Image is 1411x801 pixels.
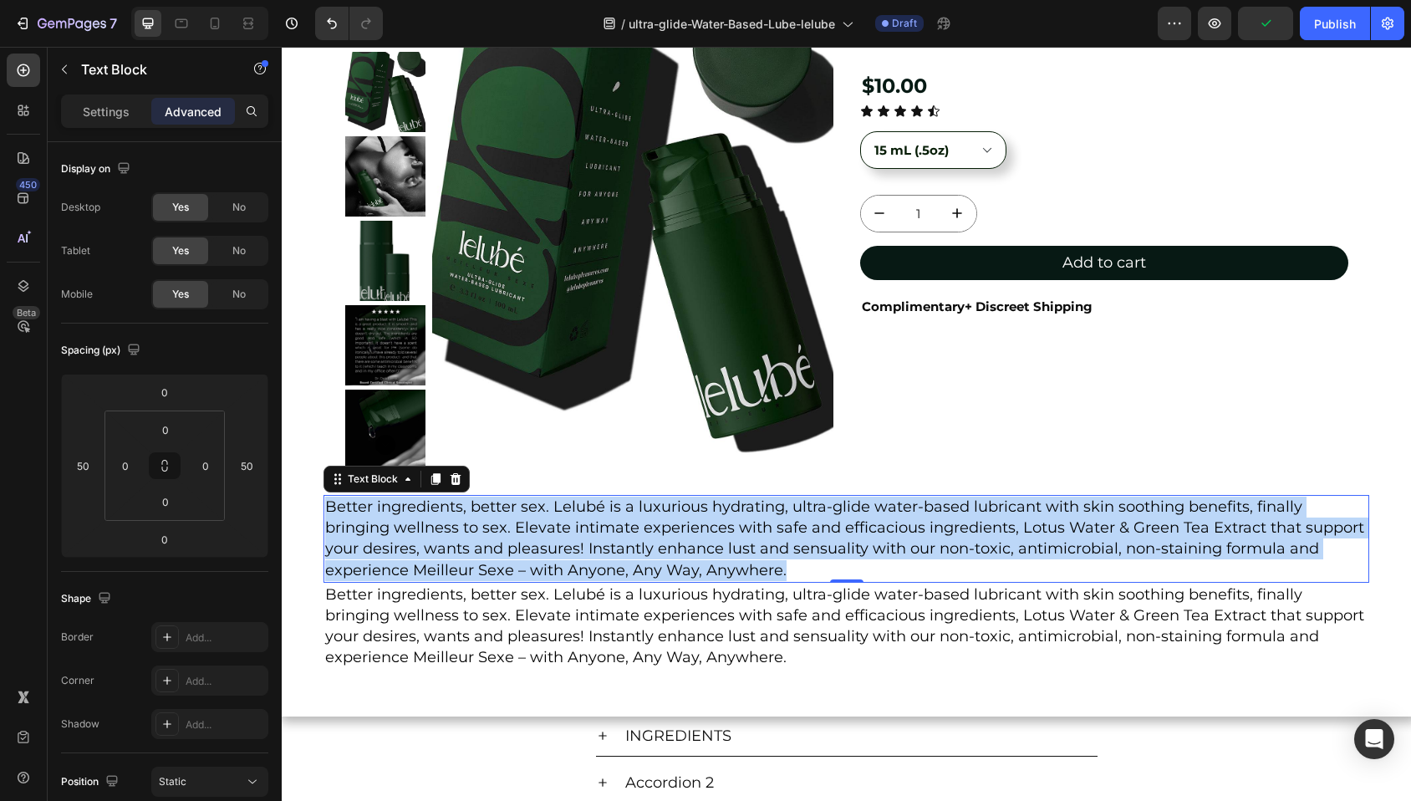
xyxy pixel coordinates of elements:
[61,588,115,610] div: Shape
[892,16,917,31] span: Draft
[781,206,864,227] div: Add to cart
[1300,7,1370,40] button: Publish
[172,287,189,302] span: Yes
[186,717,264,732] div: Add...
[1314,15,1356,33] div: Publish
[151,767,268,797] button: Static
[81,59,223,79] p: Text Block
[148,527,181,552] input: 0
[657,149,695,185] button: increment
[61,200,100,215] div: Desktop
[61,717,99,732] div: Shadow
[64,5,144,85] img: Safe with condoms and toys Lelubé water-based lubricant is pleasure without compromise
[70,453,95,478] input: 50
[282,47,1411,801] iframe: Design area
[232,287,246,302] span: No
[186,674,264,689] div: Add...
[64,89,144,170] img: Lelubé Ultra-Glide Water-Based Lubricant in sleek, minimalist packaging, featuring a white label ...
[621,15,625,33] span: /
[83,103,130,120] p: Settings
[64,343,144,423] img: A lubricant made for everyone: all genders, all orientations, all pleasures
[193,453,218,478] input: 0px
[579,149,617,185] button: decrement
[61,287,93,302] div: Mobile
[344,726,432,747] p: Accordion 2
[113,453,138,478] input: 0px
[232,200,246,215] span: No
[61,673,94,688] div: Corner
[617,149,657,185] input: quantity
[149,489,182,514] input: 0px
[61,158,134,181] div: Display on
[186,630,264,645] div: Add...
[629,15,835,33] span: ultra-glide-Water-Based-Lube-lelube
[94,388,114,408] button: Carousel Next Arrow
[578,199,1067,233] button: Add to cart
[16,178,40,191] div: 450
[149,417,182,442] input: 0px
[683,252,811,268] strong: + Discreet Shipping
[61,771,122,793] div: Position
[64,258,144,339] img: Don't trust us, trust an expert when it comes to the lubricant your will use for intimate moments
[63,425,120,440] div: Text Block
[578,22,647,57] div: $10.00
[341,723,435,749] div: Rich Text Editor. Editing area: main
[13,306,40,319] div: Beta
[159,775,186,788] span: Static
[344,679,450,700] p: INGREDIENTS
[61,243,90,258] div: Tablet
[110,13,117,33] p: 7
[315,7,383,40] div: Undo/Redo
[61,630,94,645] div: Border
[7,7,125,40] button: 7
[43,451,1082,533] span: Better ingredients, better sex. Lelubé is a luxurious hydrating, ultra-glide water-based lubrican...
[580,252,683,268] strong: Complimentary
[42,448,1088,536] div: Rich Text Editor. Editing area: main
[165,103,222,120] p: Advanced
[1354,719,1394,759] div: Open Intercom Messenger
[234,453,259,478] input: 50
[172,243,189,258] span: Yes
[61,339,144,362] div: Spacing (px)
[341,676,452,702] div: Rich Text Editor. Editing area: main
[148,380,181,405] input: 0
[172,200,189,215] span: Yes
[232,243,246,258] span: No
[43,538,1082,620] span: Better ingredients, better sex. Lelubé is a luxurious hydrating, ultra-glide water-based lubrican...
